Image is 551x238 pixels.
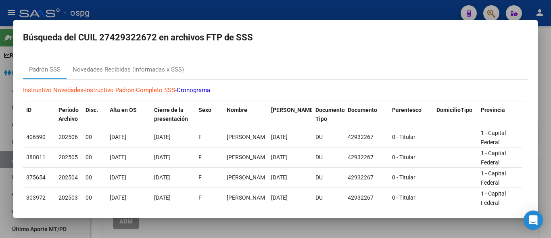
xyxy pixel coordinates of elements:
span: [PERSON_NAME]. [271,107,316,113]
span: F [198,154,202,160]
datatable-header-cell: Período Archivo [55,101,82,128]
span: Provincia [481,107,505,113]
span: [DATE] [110,134,126,140]
div: 42932267 [348,153,386,162]
span: 0 - Titular [392,174,415,181]
datatable-header-cell: Alta en OS [106,101,151,128]
h2: Búsqueda del CUIL 27429322672 en archivos FTP de SSS [23,30,528,45]
span: F [198,174,202,181]
span: Documento Tipo [315,107,345,122]
span: Alta en OS [110,107,137,113]
div: Novedades Recibidas (informadas x SSS) [73,65,184,74]
span: 0 - Titular [392,154,415,160]
span: [DATE] [154,154,171,160]
span: 1 - Capital Federal [481,170,506,186]
a: Instructivo Padron Completo SSS [85,86,175,94]
div: 00 [86,173,103,182]
span: [DATE] [110,174,126,181]
span: DomicilioTipo [436,107,472,113]
datatable-header-cell: Nombre [223,101,268,128]
span: 1 - Capital Federal [481,150,506,166]
div: 42932267 [348,173,386,182]
datatable-header-cell: Cierre de la presentación [151,101,195,128]
div: 42932267 [348,193,386,202]
span: [DATE] [154,134,171,140]
span: [DATE] [154,194,171,201]
span: F [198,194,202,201]
span: 0 - Titular [392,134,415,140]
span: [DATE] [271,134,288,140]
span: CAVERO LORENA [227,174,270,181]
span: 0 - Titular [392,194,415,201]
span: 303972 [26,194,46,201]
datatable-header-cell: Fecha Nac. [268,101,312,128]
span: [DATE] [110,194,126,201]
datatable-header-cell: Documento [344,101,389,128]
span: Disc. [86,107,98,113]
span: [DATE] [271,154,288,160]
span: CAVERO LORENA [227,154,270,160]
datatable-header-cell: Disc. [82,101,106,128]
div: 00 [86,193,103,202]
span: Nombre [227,107,247,113]
span: Período Archivo [58,107,79,122]
span: 406590 [26,134,46,140]
span: F [198,134,202,140]
span: Cierre de la presentación [154,107,188,122]
span: [DATE] [110,154,126,160]
span: 202503 [58,194,78,201]
a: Instructivo Novedades [23,86,83,94]
span: Documento [348,107,377,113]
span: CAVERO LORENA [227,134,270,140]
span: 202504 [58,174,78,181]
div: DU [315,133,341,142]
span: 202506 [58,134,78,140]
span: [DATE] [154,174,171,181]
datatable-header-cell: Provincia [478,101,522,128]
div: DU [315,153,341,162]
span: 375654 [26,174,46,181]
div: 42932267 [348,133,386,142]
div: 00 [86,133,103,142]
span: 1 - Capital Federal [481,130,506,145]
span: Parentesco [392,107,422,113]
span: ID [26,107,31,113]
span: [DATE] [271,194,288,201]
datatable-header-cell: Documento Tipo [312,101,344,128]
datatable-header-cell: DomicilioTipo [433,101,478,128]
datatable-header-cell: ID [23,101,55,128]
div: Padrón SSS [29,65,61,74]
div: DU [315,173,341,182]
div: DU [315,193,341,202]
div: 00 [86,153,103,162]
a: Cronograma [177,86,210,94]
span: 1 - Capital Federal [481,190,506,206]
datatable-header-cell: Parentesco [389,101,433,128]
span: Sexo [198,107,211,113]
span: 202505 [58,154,78,160]
datatable-header-cell: Sexo [195,101,223,128]
span: 380811 [26,154,46,160]
p: - - [23,86,528,95]
span: CAVERO LORENA [227,194,270,201]
div: Open Intercom Messenger [524,211,543,230]
span: [DATE] [271,174,288,181]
